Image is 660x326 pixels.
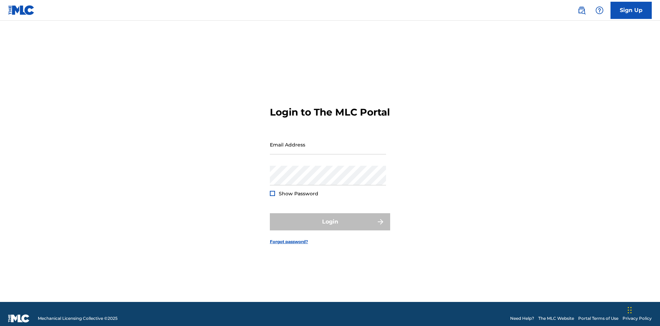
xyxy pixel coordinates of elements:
[628,300,632,320] div: Drag
[626,293,660,326] iframe: Chat Widget
[575,3,588,17] a: Public Search
[8,5,35,15] img: MLC Logo
[593,3,606,17] div: Help
[270,106,390,118] h3: Login to The MLC Portal
[578,315,618,322] a: Portal Terms of Use
[8,314,30,323] img: logo
[623,315,652,322] a: Privacy Policy
[577,6,586,14] img: search
[270,239,308,245] a: Forgot password?
[279,191,318,197] span: Show Password
[610,2,652,19] a: Sign Up
[510,315,534,322] a: Need Help?
[38,315,118,322] span: Mechanical Licensing Collective © 2025
[595,6,604,14] img: help
[538,315,574,322] a: The MLC Website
